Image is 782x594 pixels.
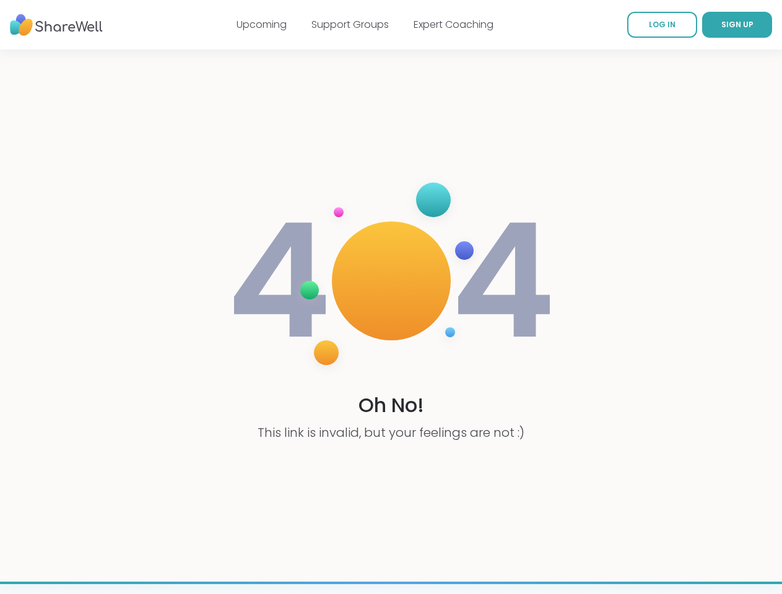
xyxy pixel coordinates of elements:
[258,424,524,441] p: This link is invalid, but your feelings are not :)
[311,17,389,32] a: Support Groups
[227,170,556,392] img: 404
[649,19,676,30] span: LOG IN
[237,17,287,32] a: Upcoming
[702,12,772,38] a: SIGN UP
[358,392,424,420] h1: Oh No!
[627,12,697,38] a: LOG IN
[10,8,103,42] img: ShareWell Nav Logo
[414,17,493,32] a: Expert Coaching
[721,19,754,30] span: SIGN UP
